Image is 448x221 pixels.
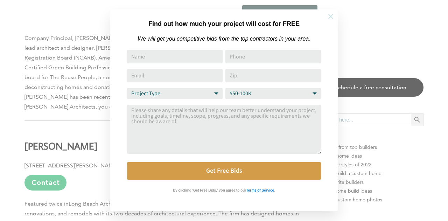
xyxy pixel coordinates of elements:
[173,188,246,192] strong: By clicking 'Get Free Bids,' you agree to our
[318,4,343,29] button: Close
[413,186,440,213] iframe: Drift Widget Chat Controller
[127,88,223,99] select: Project Type
[138,36,310,42] em: We will get you competitive bids from the top contractors in your area.
[246,188,274,192] strong: Terms of Service
[148,20,300,27] strong: Find out how much your project will cost for FREE
[225,88,321,99] select: Budget Range
[127,105,321,154] textarea: Comment or Message
[246,187,274,193] a: Terms of Service
[225,69,321,82] input: Zip
[127,162,321,180] button: Get Free Bids
[225,50,321,63] input: Phone
[274,188,275,192] strong: .
[127,69,223,82] input: Email Address
[127,50,223,63] input: Name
